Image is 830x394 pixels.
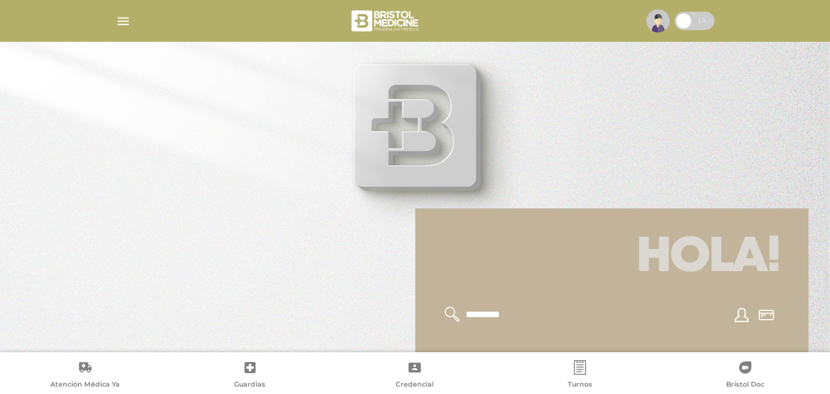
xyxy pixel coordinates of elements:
[498,360,663,392] a: Turnos
[430,223,794,292] h1: Hola!
[50,380,120,391] span: Atención Médica Ya
[168,360,333,392] a: Guardias
[234,380,265,391] span: Guardias
[646,9,670,33] img: profile-placeholder.svg
[396,380,434,391] span: Credencial
[350,6,423,36] img: bristol-medicine-blanco.png
[332,360,498,392] a: Credencial
[726,380,764,391] span: Bristol Doc
[115,14,131,29] img: Cober_menu-lines-white.svg
[568,380,592,391] span: Turnos
[2,360,168,392] a: Atención Médica Ya
[662,360,828,392] a: Bristol Doc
